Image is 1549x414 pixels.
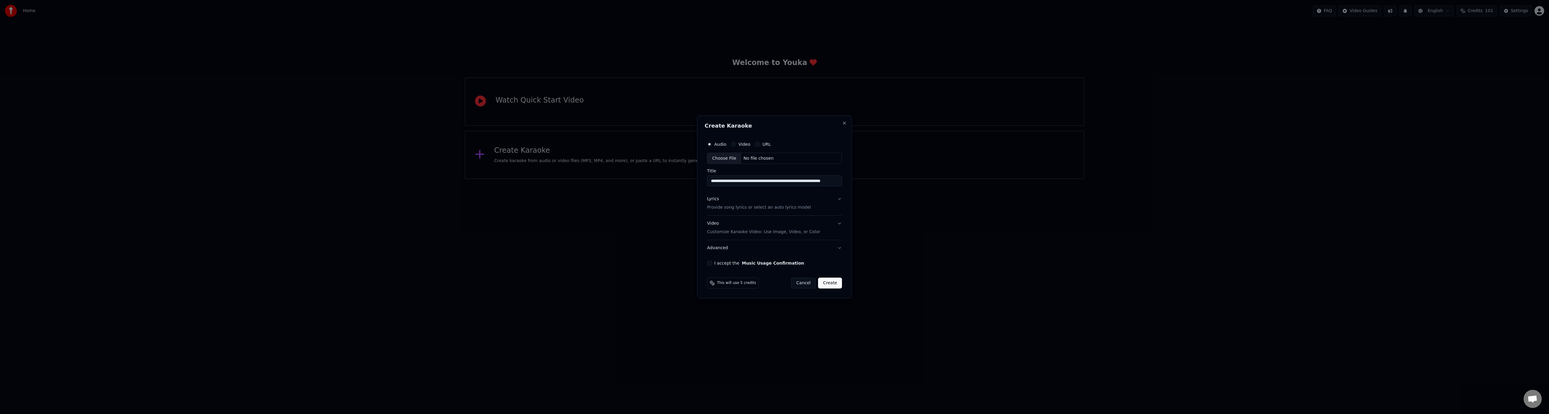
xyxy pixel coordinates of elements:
button: LyricsProvide song lyrics or select an auto lyrics model [707,191,842,216]
div: Choose File [707,153,741,164]
p: Provide song lyrics or select an auto lyrics model [707,205,811,211]
label: Video [738,142,750,146]
button: VideoCustomize Karaoke Video: Use Image, Video, or Color [707,216,842,240]
p: Customize Karaoke Video: Use Image, Video, or Color [707,229,820,235]
label: URL [762,142,771,146]
button: I accept the [742,261,804,265]
button: Cancel [791,278,816,288]
h2: Create Karaoke [705,123,844,129]
label: I accept the [714,261,804,265]
div: Lyrics [707,196,719,202]
button: Create [818,278,842,288]
label: Title [707,169,842,173]
div: Video [707,221,820,235]
button: Advanced [707,240,842,256]
div: No file chosen [741,155,776,161]
span: This will use 5 credits [717,281,756,285]
label: Audio [714,142,726,146]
